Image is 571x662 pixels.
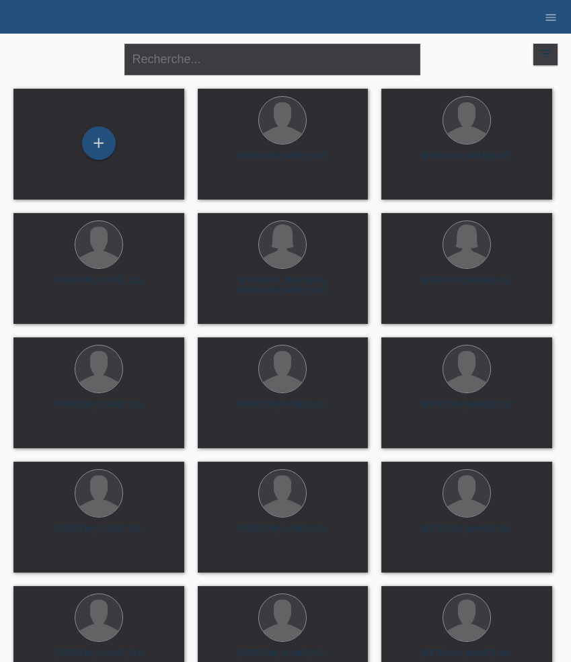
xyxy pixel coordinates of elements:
div: [PERSON_NAME] (43) [24,399,174,421]
div: [PERSON_NAME] (30) [392,524,541,545]
div: [PERSON_NAME] (22) [24,275,174,296]
div: [PERSON_NAME] (40) [208,399,358,421]
i: menu [544,11,558,24]
i: filter_list [538,46,553,61]
a: menu [537,13,564,21]
div: [PERSON_NAME] (46) [392,151,541,172]
div: [PERSON_NAME] (52) [392,399,541,421]
div: [PERSON_NAME] (51) [24,524,174,545]
div: [PERSON_NAME] (41) [392,275,541,296]
div: Enregistrer le client [83,132,115,155]
div: [PERSON_NAME] (48) [208,151,358,172]
input: Recherche... [124,44,420,75]
div: [PERSON_NAME] Na [PERSON_NAME] (46) [208,275,358,296]
div: [PERSON_NAME] (45) [208,524,358,545]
